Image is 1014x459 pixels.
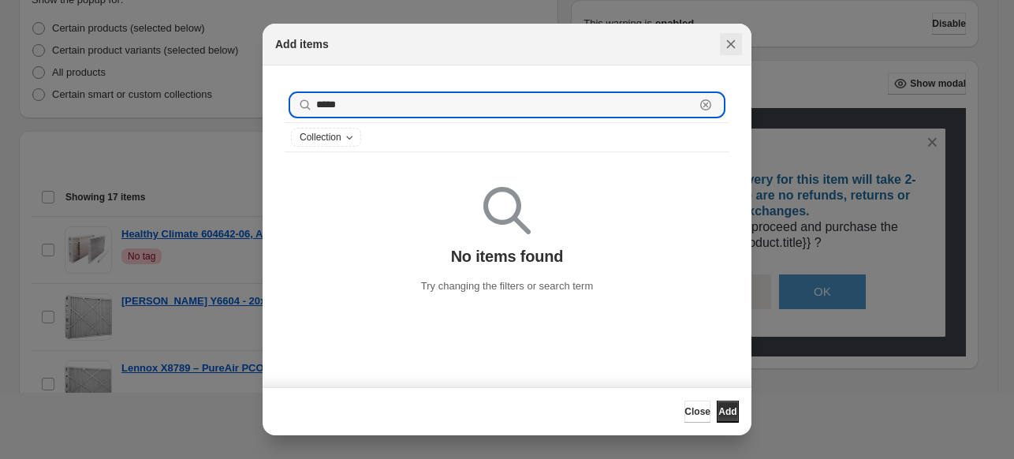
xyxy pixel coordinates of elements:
[684,405,710,418] span: Close
[684,401,710,423] button: Close
[300,131,341,144] span: Collection
[483,187,531,234] img: Empty search results
[720,33,742,55] button: Close
[717,401,739,423] button: Add
[275,36,329,52] h2: Add items
[292,129,360,146] button: Collection
[421,278,593,294] p: Try changing the filters or search term
[698,97,714,113] button: Clear
[451,247,564,266] p: No items found
[718,405,736,418] span: Add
